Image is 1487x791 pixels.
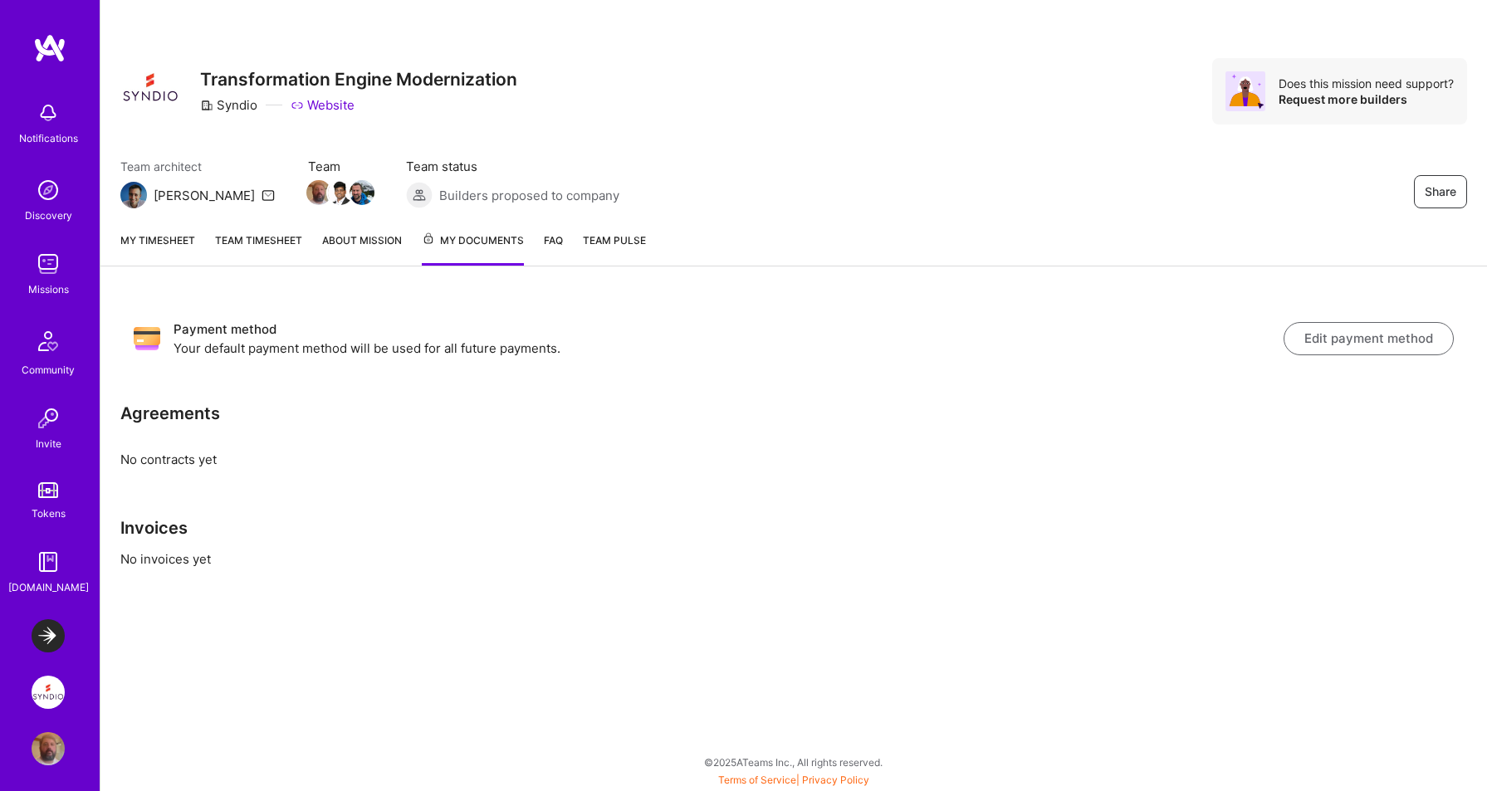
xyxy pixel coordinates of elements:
a: User Avatar [27,732,69,765]
div: Tokens [32,505,66,522]
span: Share [1425,183,1456,200]
a: Team timesheet [215,232,302,266]
div: Discovery [25,207,72,224]
div: Invite [36,435,61,452]
p: No invoices yet [120,550,1467,568]
img: teamwork [32,247,65,281]
span: Builders proposed to company [439,187,619,204]
div: Does this mission need support? [1279,76,1454,91]
img: Builders proposed to company [406,182,433,208]
a: Terms of Service [718,774,796,786]
a: Syndio: Transformation Engine Modernization [27,676,69,709]
img: Community [28,321,68,361]
img: bell [32,96,65,129]
div: Syndio [200,96,257,114]
img: Team Architect [120,182,147,208]
div: [PERSON_NAME] [154,187,255,204]
a: Privacy Policy [802,774,869,786]
i: icon CompanyGray [200,99,213,112]
h3: Payment method [174,320,1284,339]
a: Website [291,96,355,114]
img: Team Member Avatar [328,180,353,205]
img: Payment method [134,325,160,352]
span: | [718,774,869,786]
a: My Documents [422,232,524,266]
img: Syndio: Transformation Engine Modernization [32,676,65,709]
i: icon Mail [262,188,275,202]
a: LaunchDarkly: Backend and Fullstack Support [27,619,69,652]
p: Your default payment method will be used for all future payments. [174,339,1284,357]
a: Team Member Avatar [351,178,373,207]
div: Missions [28,281,69,298]
span: Team Pulse [583,234,646,247]
img: tokens [38,482,58,498]
div: Notifications [19,129,78,147]
span: Team [308,158,373,175]
a: About Mission [322,232,402,266]
img: guide book [32,545,65,579]
div: Request more builders [1279,91,1454,107]
img: Company Logo [120,58,180,118]
img: logo [33,33,66,63]
div: No contracts yet [100,286,1487,620]
img: Team Member Avatar [350,180,374,205]
button: Edit payment method [1284,322,1454,355]
div: © 2025 ATeams Inc., All rights reserved. [100,741,1487,783]
a: Team Member Avatar [308,178,330,207]
div: [DOMAIN_NAME] [8,579,89,596]
a: FAQ [544,232,563,266]
a: Team Pulse [583,232,646,266]
img: Invite [32,402,65,435]
span: My Documents [422,232,524,250]
button: Share [1414,175,1467,208]
img: LaunchDarkly: Backend and Fullstack Support [32,619,65,652]
h3: Agreements [120,403,220,423]
img: discovery [32,173,65,207]
h3: Invoices [120,518,1467,538]
img: User Avatar [32,732,65,765]
h3: Transformation Engine Modernization [200,69,517,90]
span: Team status [406,158,619,175]
a: Team Member Avatar [330,178,351,207]
img: Team Member Avatar [306,180,331,205]
img: Avatar [1225,71,1265,111]
span: Team architect [120,158,275,175]
a: My timesheet [120,232,195,266]
div: Community [22,361,75,378]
